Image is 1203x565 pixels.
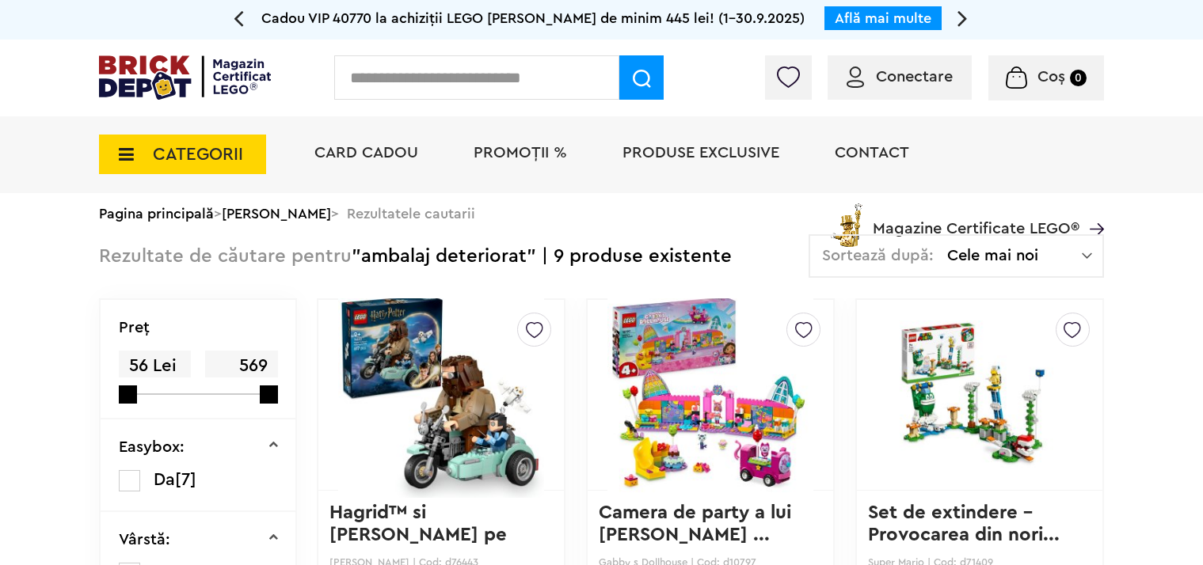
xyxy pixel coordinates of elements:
span: 569 Lei [205,351,277,403]
span: 56 Lei [119,351,191,381]
p: Preţ [119,320,150,336]
a: PROMOȚII % [474,145,567,161]
a: Card Cadou [314,145,418,161]
a: Contact [835,145,909,161]
a: Află mai multe [835,11,931,25]
div: "ambalaj deteriorat" | 9 produse existente [99,234,732,279]
span: Magazine Certificate LEGO® [873,200,1079,237]
span: Da [154,471,175,488]
span: [7] [175,471,196,488]
span: Rezultate de căutare pentru [99,247,352,266]
span: CATEGORII [153,146,243,163]
a: Camera de party a lui [PERSON_NAME] ... [599,503,797,544]
a: Produse exclusive [622,145,779,161]
span: Cele mai noi [947,248,1082,264]
span: Cadou VIP 40770 la achiziții LEGO [PERSON_NAME] de minim 445 lei! (1-30.9.2025) [261,11,805,25]
a: Set de extindere - Provocarea din nori... [868,503,1060,544]
small: 0 [1070,70,1087,86]
p: Vârstă: [119,532,170,548]
img: Set de extindere - Provocarea din nori a lui Big Spike - Ambalaj deteriorat [877,315,1083,475]
img: Camera de party a lui Gabby - Ambalaj deteriorat [607,284,813,506]
a: Magazine Certificate LEGO® [1079,200,1104,216]
a: Conectare [847,69,953,85]
p: Easybox: [119,439,185,455]
img: Hagrid™ si Harry pe motocicleta - Ambalaj deteriorat [338,284,544,506]
span: Coș [1037,69,1065,85]
span: Sortează după: [822,248,934,264]
span: Conectare [876,69,953,85]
